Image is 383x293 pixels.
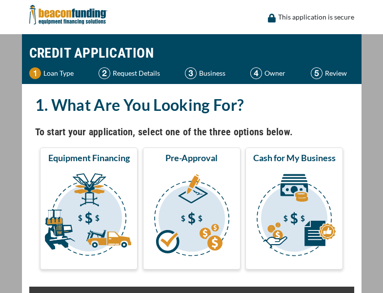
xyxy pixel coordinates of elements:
img: Step 1 [29,67,41,79]
h2: 1. What Are You Looking For? [35,94,348,116]
img: Step 5 [311,67,323,79]
h1: CREDIT APPLICATION [29,39,354,67]
p: Owner [264,67,285,79]
p: Review [325,67,347,79]
img: Equipment Financing [42,167,136,265]
img: lock icon to convery security [268,14,276,22]
img: Pre-Approval [145,167,239,265]
p: Business [199,67,225,79]
img: Step 4 [250,67,262,79]
span: Equipment Financing [48,152,130,164]
p: This application is secure [278,11,354,23]
button: Cash for My Business [245,147,343,270]
span: Pre-Approval [165,152,218,164]
button: Equipment Financing [40,147,138,270]
img: Step 2 [99,67,110,79]
span: Cash for My Business [253,152,336,164]
img: Cash for My Business [247,167,341,265]
button: Pre-Approval [143,147,241,270]
h4: To start your application, select one of the three options below. [35,124,348,140]
p: Loan Type [43,67,74,79]
img: Step 3 [185,67,197,79]
p: Request Details [113,67,160,79]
